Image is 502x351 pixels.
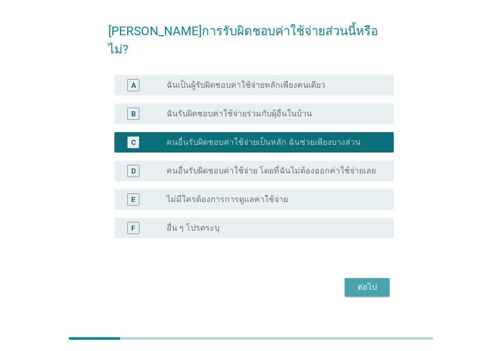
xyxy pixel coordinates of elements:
[131,222,135,233] div: F
[166,109,312,119] label: ฉันรับผิดชอบค่าใช้จ่ายร่วมกับผุ้อื่นในบ้าน
[353,281,381,293] div: ต่อไป
[131,108,136,119] div: B
[345,278,390,296] button: ต่อไป
[166,223,220,233] label: อื่น ๆ โปรดระบุ
[166,137,361,147] label: คนอื่นรับผิดชอบค่าใช้จ่ายเป็นหลัก ฉันช่วยเพียงบางส่วน
[166,80,325,90] label: ฉันเป็นผู้รับผิดชอบค่าใช้จ่ายหลักเพียงคนเดียว
[131,137,136,147] div: C
[166,194,288,205] label: ไม่มีใครต้องการการดูแลค่าใช้จ่าย
[131,165,136,176] div: D
[131,194,135,205] div: E
[131,80,136,90] div: A
[166,166,376,176] label: คนอื่นรับผิดชอบค่าใช้จ่าย โดยที่ฉันไม่ต้องออกค่าใช้จ่ายเลย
